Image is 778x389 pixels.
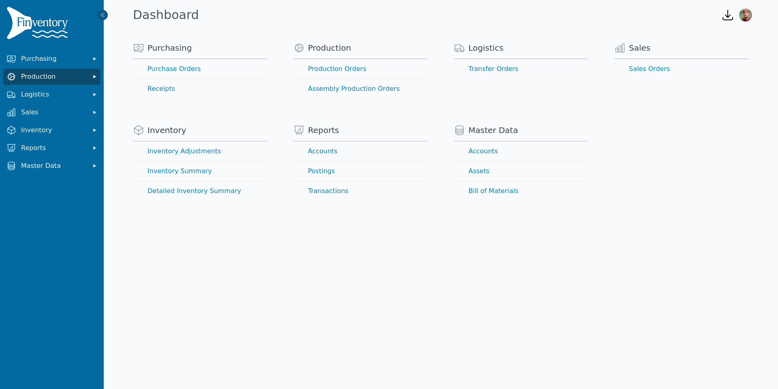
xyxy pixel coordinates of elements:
[308,42,351,54] span: Production
[21,107,86,117] span: Sales
[3,86,100,103] button: Logistics
[3,51,100,67] button: Purchasing
[293,142,428,161] a: Accounts
[133,59,267,79] a: Purchase Orders
[133,79,267,99] a: Receipts
[6,6,71,43] img: Finventory
[21,54,86,64] span: Purchasing
[133,8,199,22] h1: Dashboard
[293,161,428,181] a: Postings
[293,79,428,99] a: Assembly Production Orders
[21,90,86,99] span: Logistics
[293,59,428,79] a: Production Orders
[133,181,267,201] a: Detailed Inventory Summary
[308,125,339,136] span: Reports
[21,161,86,171] span: Master Data
[739,9,752,21] img: Garrett Shevach
[3,69,100,85] button: Production
[3,122,100,138] button: Inventory
[614,59,749,79] a: Sales Orders
[454,59,588,79] a: Transfer Orders
[133,142,267,161] a: Inventory Adjustments
[21,72,86,82] span: Production
[3,158,100,174] button: Master Data
[468,125,518,136] span: Master Data
[147,125,186,136] span: Inventory
[629,42,650,54] span: Sales
[468,42,504,54] span: Logistics
[454,142,588,161] a: Accounts
[147,42,192,54] span: Purchasing
[454,181,588,201] a: Bill of Materials
[21,143,86,153] span: Reports
[293,181,428,201] a: Transactions
[3,104,100,120] button: Sales
[3,140,100,156] button: Reports
[21,125,86,135] span: Inventory
[133,161,267,181] a: Inventory Summary
[454,161,588,181] a: Assets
